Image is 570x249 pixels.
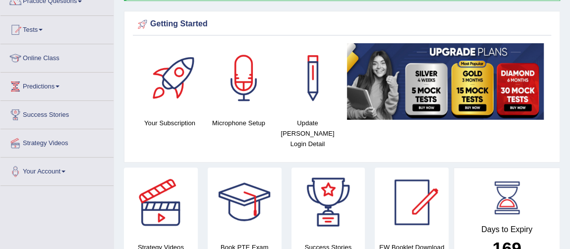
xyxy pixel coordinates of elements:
[347,43,544,120] img: small5.jpg
[0,44,114,69] a: Online Class
[0,158,114,182] a: Your Account
[0,73,114,97] a: Predictions
[0,16,114,41] a: Tests
[140,118,199,128] h4: Your Subscription
[209,118,268,128] h4: Microphone Setup
[278,118,337,149] h4: Update [PERSON_NAME] Login Detail
[465,225,549,234] h4: Days to Expiry
[0,129,114,154] a: Strategy Videos
[135,17,549,32] div: Getting Started
[0,101,114,126] a: Success Stories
